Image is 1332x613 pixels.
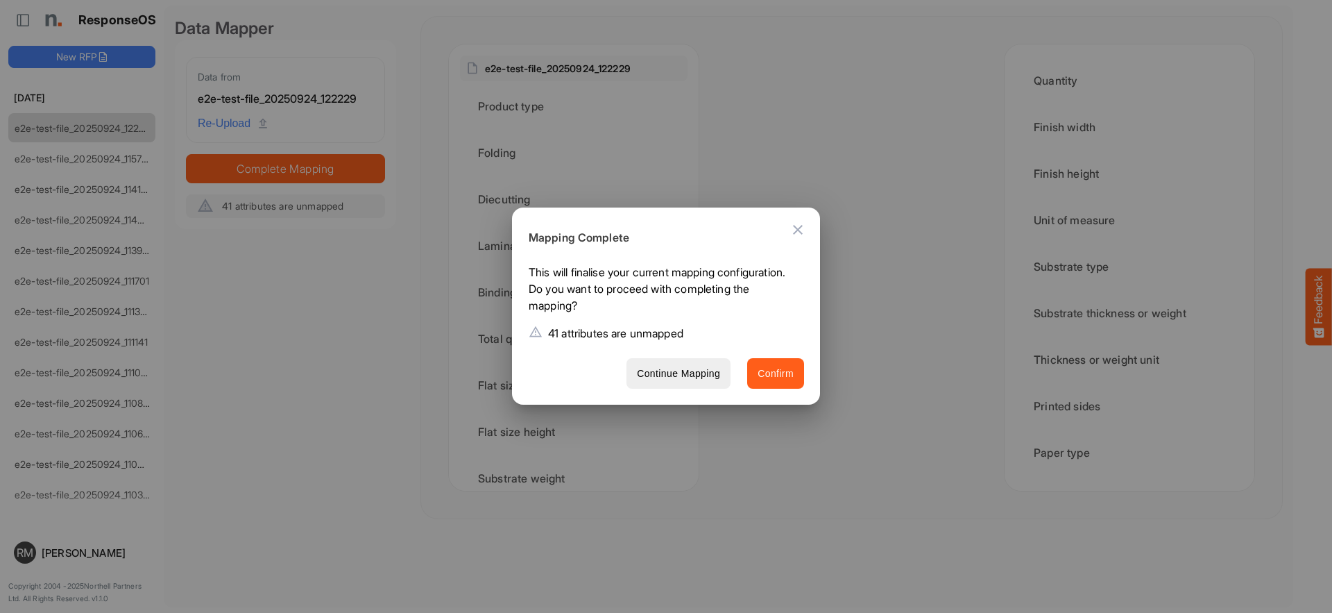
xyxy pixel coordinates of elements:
[637,365,720,383] span: Continue Mapping
[548,325,683,342] p: 41 attributes are unmapped
[747,358,804,389] button: Confirm
[626,358,731,389] button: Continue Mapping
[781,213,814,246] button: Close dialog
[529,229,793,247] h6: Mapping Complete
[529,264,793,319] p: This will finalise your current mapping configuration. Do you want to proceed with completing the...
[758,365,794,383] span: Confirm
